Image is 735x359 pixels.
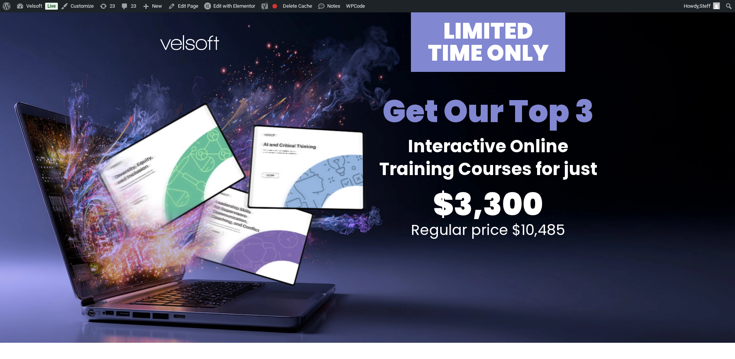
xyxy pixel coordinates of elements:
h2: $3,300 [370,184,607,225]
h2: LIMITED TIME ONLY [415,20,561,64]
h2: Regular price $10,485 [370,223,607,237]
span: Steff [700,3,711,9]
h2: Interactive Online Training Courses for just [370,135,607,180]
span: Edit with Elementor [213,3,255,9]
a: Live [45,3,58,10]
div: Focus keyphrase not set [272,4,277,9]
h2: Get Our Top 3 [370,91,607,131]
